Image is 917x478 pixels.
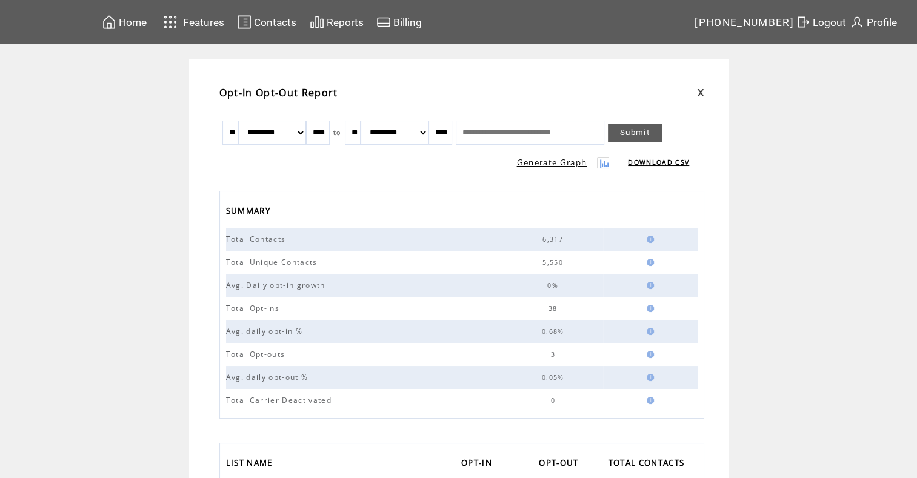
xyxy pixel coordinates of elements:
[628,158,689,167] a: DOWNLOAD CSV
[226,257,321,267] span: Total Unique Contacts
[539,454,581,474] span: OPT-OUT
[609,454,691,474] a: TOTAL CONTACTS
[310,15,324,30] img: chart.svg
[542,373,567,382] span: 0.05%
[226,280,328,290] span: Avg. Daily opt-in growth
[183,16,224,28] span: Features
[226,202,273,222] span: SUMMARY
[542,327,567,336] span: 0.68%
[609,454,688,474] span: TOTAL CONTACTS
[254,16,296,28] span: Contacts
[226,454,279,474] a: LIST NAME
[813,16,846,28] span: Logout
[643,259,654,266] img: help.gif
[542,258,566,267] span: 5,550
[542,235,566,244] span: 6,317
[327,16,364,28] span: Reports
[643,282,654,289] img: help.gif
[796,15,810,30] img: exit.svg
[850,15,864,30] img: profile.svg
[549,304,561,313] span: 38
[461,454,498,474] a: OPT-IN
[848,13,899,32] a: Profile
[550,350,558,359] span: 3
[461,454,495,474] span: OPT-IN
[643,397,654,404] img: help.gif
[226,454,276,474] span: LIST NAME
[539,454,584,474] a: OPT-OUT
[608,124,662,142] a: Submit
[226,234,289,244] span: Total Contacts
[517,157,587,168] a: Generate Graph
[226,372,312,382] span: Avg. daily opt-out %
[119,16,147,28] span: Home
[226,326,305,336] span: Avg. daily opt-in %
[376,15,391,30] img: creidtcard.svg
[226,349,288,359] span: Total Opt-outs
[393,16,422,28] span: Billing
[643,328,654,335] img: help.gif
[794,13,848,32] a: Logout
[226,303,282,313] span: Total Opt-ins
[237,15,252,30] img: contacts.svg
[547,281,561,290] span: 0%
[308,13,365,32] a: Reports
[160,12,181,32] img: features.svg
[695,16,794,28] span: [PHONE_NUMBER]
[550,396,558,405] span: 0
[375,13,424,32] a: Billing
[219,86,338,99] span: Opt-In Opt-Out Report
[643,236,654,243] img: help.gif
[643,351,654,358] img: help.gif
[867,16,897,28] span: Profile
[226,395,335,405] span: Total Carrier Deactivated
[100,13,148,32] a: Home
[643,374,654,381] img: help.gif
[158,10,227,34] a: Features
[333,128,341,137] span: to
[643,305,654,312] img: help.gif
[102,15,116,30] img: home.svg
[235,13,298,32] a: Contacts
